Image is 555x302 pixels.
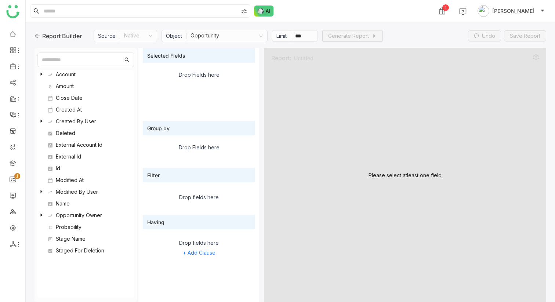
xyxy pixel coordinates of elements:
img: ask-buddy-normal.svg [254,6,274,17]
div: Stage Name [47,234,124,243]
div: Opportunity Owner [47,211,124,220]
div: Modified At [47,176,124,185]
img: search-type.svg [241,8,247,14]
nz-tree-node-title: Modified At [44,176,130,185]
nz-tree-node-title: Name [44,199,130,208]
nz-tree-node-title: Opportunity Owner [44,211,130,220]
img: help.svg [459,8,467,15]
div: Id [47,164,124,173]
div: Name [47,199,124,208]
div: Drop Fields here [179,72,220,78]
span: + Add Clause [183,247,215,258]
div: Limit [276,32,291,40]
div: Filter [143,168,255,182]
nz-tree-node-title: Modified By User [44,188,130,196]
div: Account [47,70,124,79]
div: Drop fields here [146,194,253,200]
nz-tree-node-title: Stage Name [44,234,130,243]
button: Generate Report [322,30,383,42]
div: Staged For Deletion [47,246,124,255]
div: Modified By User [47,188,124,196]
div: Report Builder [35,32,82,40]
nz-tree-node-title: Id [44,164,130,173]
nz-tree-node-title: Close Date [44,94,130,102]
nz-tree-node-title: External Account Id [44,141,130,149]
div: Please select atleast one field [264,48,546,302]
nz-tree-node-title: Staged For Deletion [44,246,130,255]
nz-tree-node-title: Deleted [44,129,130,138]
div: Amount [47,82,124,91]
div: Close Date [47,94,124,102]
nz-select-item: Native [124,30,153,42]
div: Selected Fields [143,48,255,63]
nz-tree-node-title: Amount [44,82,130,91]
nz-badge-sup: 1 [14,173,20,179]
div: Drop Fields here [179,144,220,150]
p: 1 [16,172,19,180]
div: 1 [442,4,449,11]
nz-tree-node-title: External Id [44,152,130,161]
nz-tree-node-title: Created At [44,105,130,114]
div: Group by [143,121,255,135]
span: [PERSON_NAME] [492,7,534,15]
nz-select-item: Opportunity [191,30,263,42]
div: External Account Id [47,141,124,149]
div: External Id [47,152,124,161]
div: Created By User [47,117,124,126]
div: Created At [47,105,124,114]
img: avatar [478,5,489,17]
button: [PERSON_NAME] [476,5,546,17]
nz-tree-node-title: Created By User [44,117,130,126]
div: Drop fields here [144,239,254,247]
img: logo [6,5,19,18]
button: Save Report [504,30,546,41]
div: Source [98,32,120,40]
nz-tree-node-title: Account [44,70,130,79]
div: Object [166,32,186,40]
div: Probability [47,223,124,232]
div: Having [143,215,255,229]
nz-tree-node-title: Probability [44,223,130,232]
button: Undo [468,30,501,41]
div: Deleted [47,129,124,138]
